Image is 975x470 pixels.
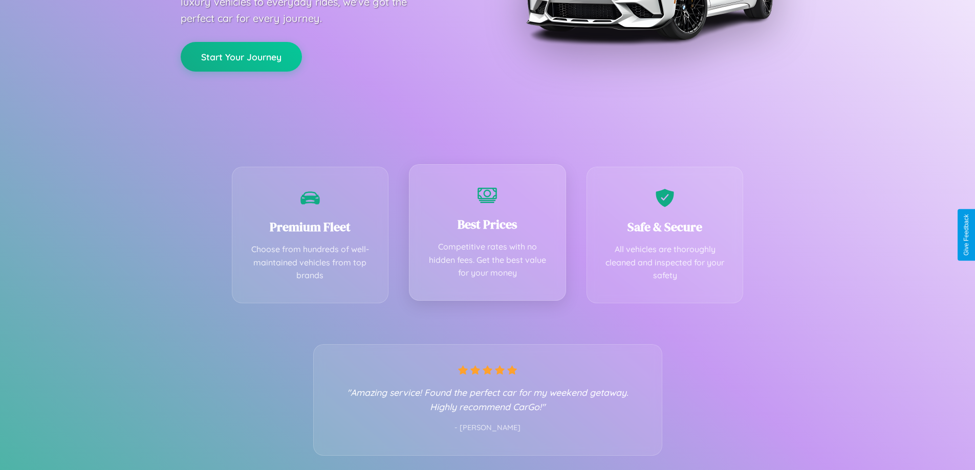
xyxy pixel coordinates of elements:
div: Give Feedback [963,214,970,256]
h3: Premium Fleet [248,218,373,235]
p: Choose from hundreds of well-maintained vehicles from top brands [248,243,373,282]
h3: Best Prices [425,216,550,233]
p: "Amazing service! Found the perfect car for my weekend getaway. Highly recommend CarGo!" [334,385,641,414]
button: Start Your Journey [181,42,302,72]
p: Competitive rates with no hidden fees. Get the best value for your money [425,240,550,280]
p: All vehicles are thoroughly cleaned and inspected for your safety [602,243,728,282]
p: - [PERSON_NAME] [334,421,641,435]
h3: Safe & Secure [602,218,728,235]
